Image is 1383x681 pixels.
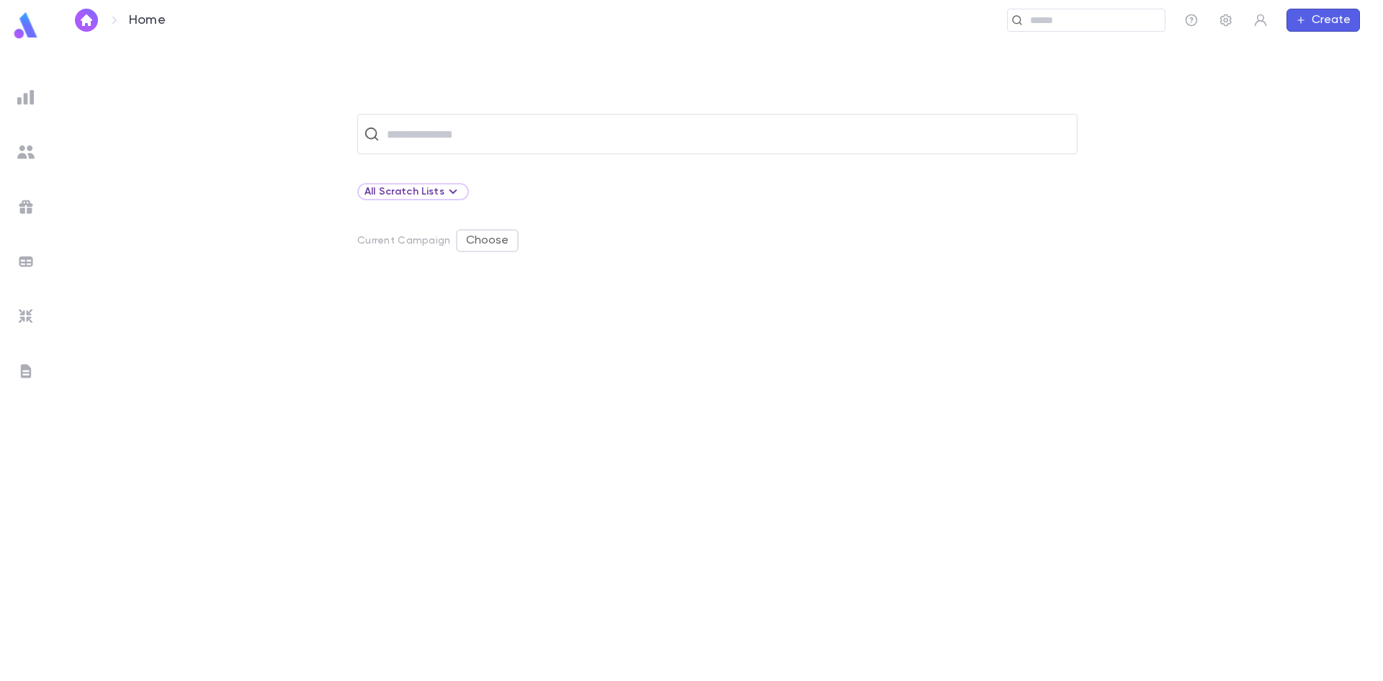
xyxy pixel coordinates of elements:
p: Current Campaign [357,235,450,246]
img: logo [12,12,40,40]
button: Create [1286,9,1360,32]
img: letters_grey.7941b92b52307dd3b8a917253454ce1c.svg [17,362,35,380]
img: batches_grey.339ca447c9d9533ef1741baa751efc33.svg [17,253,35,270]
img: home_white.a664292cf8c1dea59945f0da9f25487c.svg [78,14,95,26]
button: Choose [456,229,519,252]
div: All Scratch Lists [364,183,462,200]
img: students_grey.60c7aba0da46da39d6d829b817ac14fc.svg [17,143,35,161]
img: campaigns_grey.99e729a5f7ee94e3726e6486bddda8f1.svg [17,198,35,215]
p: Home [129,12,166,28]
div: All Scratch Lists [357,183,469,200]
img: reports_grey.c525e4749d1bce6a11f5fe2a8de1b229.svg [17,89,35,106]
img: imports_grey.530a8a0e642e233f2baf0ef88e8c9fcb.svg [17,308,35,325]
